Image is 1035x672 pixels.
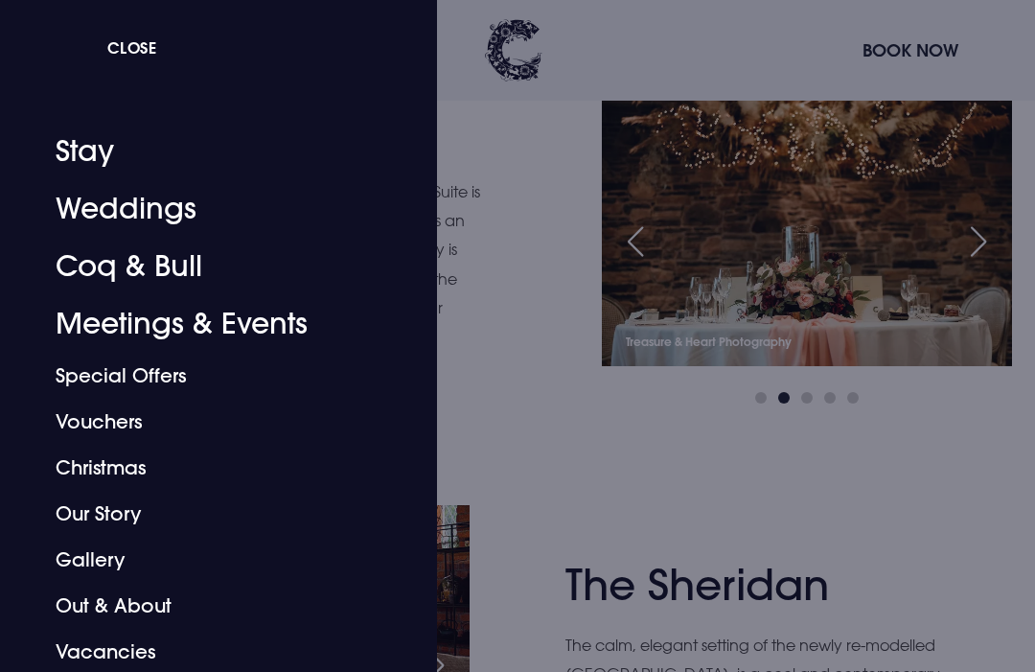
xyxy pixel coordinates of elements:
a: Out & About [56,583,356,629]
a: Christmas [56,445,356,491]
a: Our Story [56,491,356,537]
a: Weddings [56,180,356,238]
button: Close [57,28,157,67]
a: Gallery [56,537,356,583]
a: Stay [56,123,356,180]
a: Meetings & Events [56,295,356,353]
a: Special Offers [56,353,356,399]
span: Close [107,37,157,58]
a: Vouchers [56,399,356,445]
a: Coq & Bull [56,238,356,295]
